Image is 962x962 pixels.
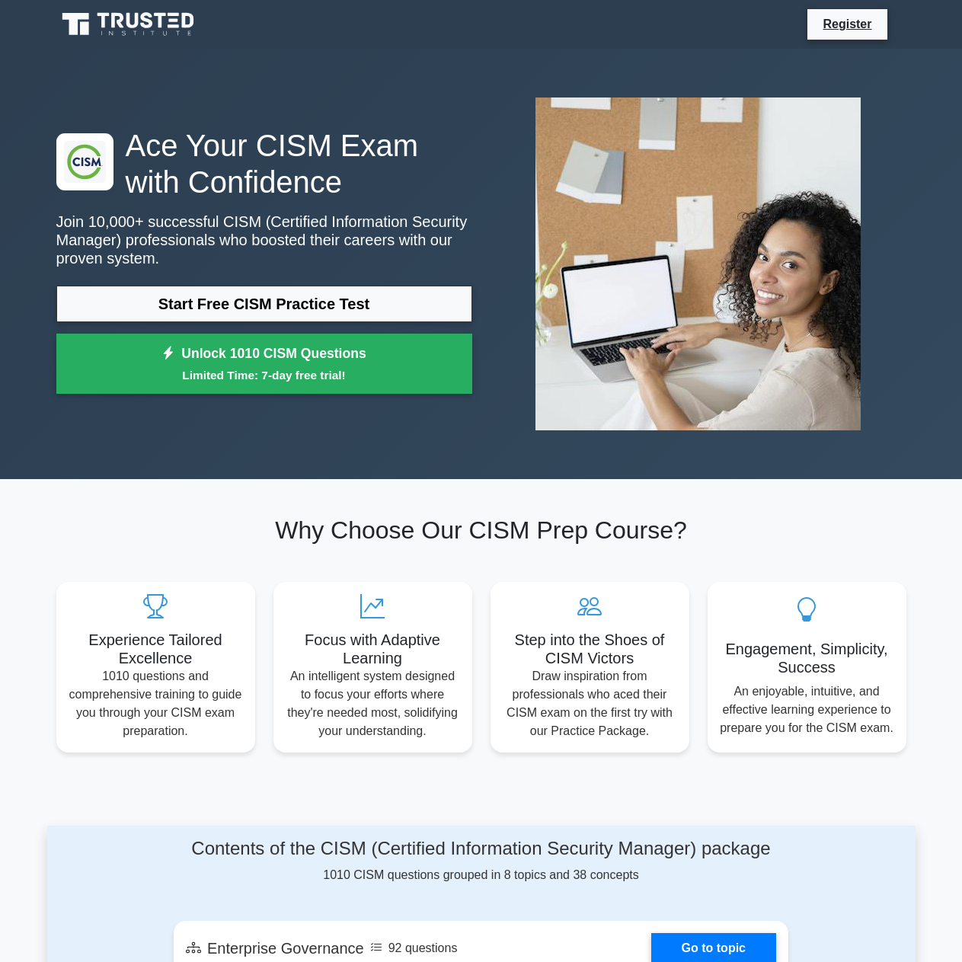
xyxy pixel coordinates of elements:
[56,516,906,545] h2: Why Choose Our CISM Prep Course?
[720,682,894,737] p: An enjoyable, intuitive, and effective learning experience to prepare you for the CISM exam.
[720,640,894,676] h5: Engagement, Simplicity, Success
[174,838,788,860] h4: Contents of the CISM (Certified Information Security Manager) package
[174,838,788,884] div: 1010 CISM questions grouped in 8 topics and 38 concepts
[69,667,243,740] p: 1010 questions and comprehensive training to guide you through your CISM exam preparation.
[503,631,677,667] h5: Step into the Shoes of CISM Victors
[286,667,460,740] p: An intelligent system designed to focus your efforts where they're needed most, solidifying your ...
[56,127,472,200] h1: Ace Your CISM Exam with Confidence
[56,286,472,322] a: Start Free CISM Practice Test
[75,366,453,384] small: Limited Time: 7-day free trial!
[69,631,243,667] h5: Experience Tailored Excellence
[286,631,460,667] h5: Focus with Adaptive Learning
[813,14,881,34] a: Register
[503,667,677,740] p: Draw inspiration from professionals who aced their CISM exam on the first try with our Practice P...
[56,334,472,395] a: Unlock 1010 CISM QuestionsLimited Time: 7-day free trial!
[56,213,472,267] p: Join 10,000+ successful CISM (Certified Information Security Manager) professionals who boosted t...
